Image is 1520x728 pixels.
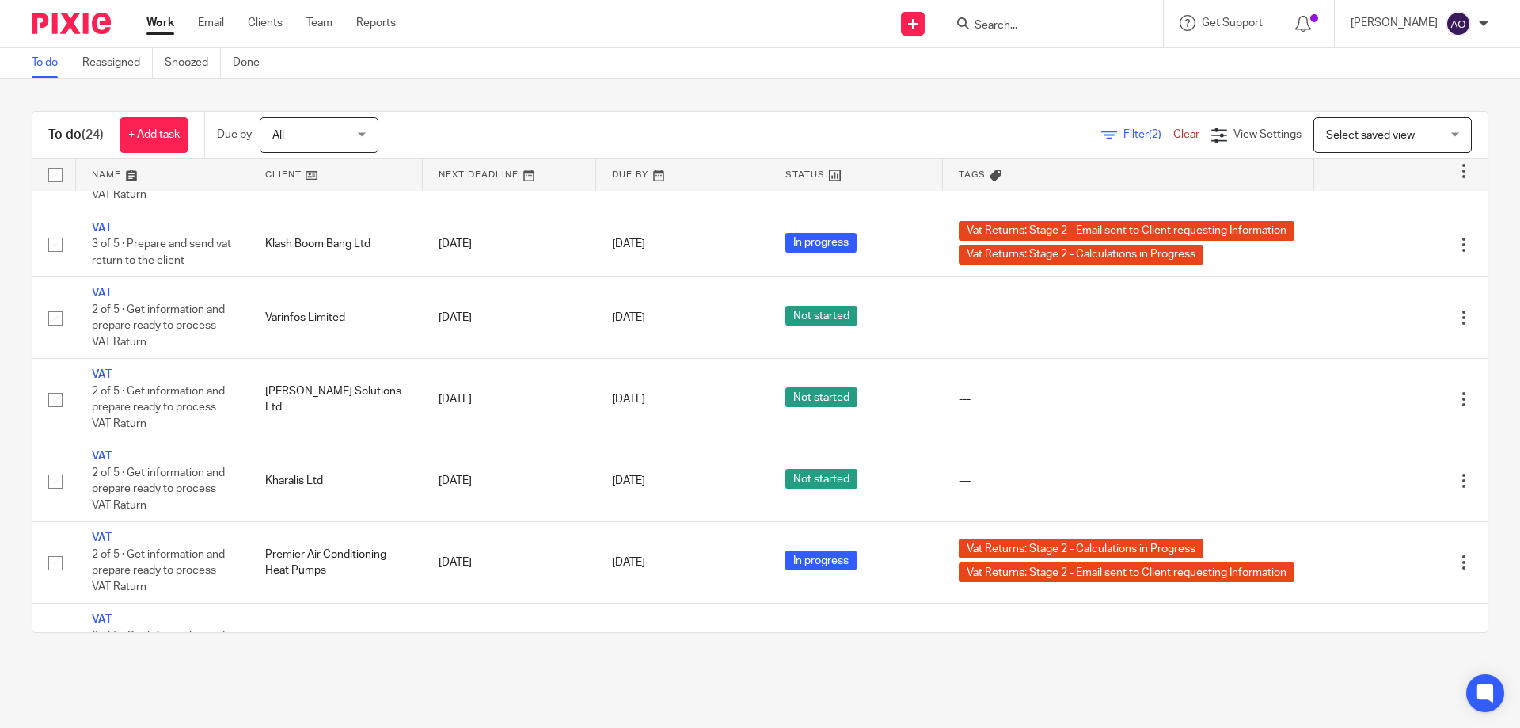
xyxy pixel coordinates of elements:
span: Select saved view [1326,130,1415,141]
a: Email [198,15,224,31]
a: Clients [248,15,283,31]
a: VAT [92,223,112,234]
span: Get Support [1202,17,1263,29]
span: 3 of 5 · Prepare and send vat return to the client [92,238,231,266]
a: Snoozed [165,48,221,78]
a: Clear [1173,129,1199,140]
td: Cropped Ltd [249,604,423,685]
img: Pixie [32,13,111,34]
span: Vat Returns: Stage 2 - Email sent to Client requesting Information [959,221,1294,241]
span: Not started [785,387,857,407]
span: Vat Returns: Stage 2 - Calculations in Progress [959,539,1203,558]
a: To do [32,48,70,78]
span: Not started [785,306,857,326]
td: [DATE] [423,604,596,685]
span: [DATE] [612,475,645,486]
div: --- [959,310,1298,326]
a: VAT [92,288,112,299]
a: VAT [92,532,112,543]
span: In progress [785,233,857,253]
div: --- [959,391,1298,407]
span: 2 of 5 · Get information and prepare ready to process VAT Raturn [92,386,225,429]
span: Vat Returns: Stage 2 - Calculations in Progress [959,245,1203,265]
span: 2 of 5 · Get information and prepare ready to process VAT Raturn [92,549,225,593]
h1: To do [48,127,104,143]
td: [DATE] [423,212,596,276]
td: Varinfos Limited [249,277,423,359]
span: [DATE] [612,238,645,250]
a: Team [306,15,332,31]
span: Vat Returns: Stage 2 - Email sent to Client requesting Information [959,562,1294,582]
a: Reports [356,15,396,31]
span: Not started [785,469,857,489]
td: [DATE] [423,522,596,604]
td: Klash Boom Bang Ltd [249,212,423,276]
span: All [272,130,284,141]
span: Filter [1123,129,1173,140]
span: 2 of 5 · Get information and prepare ready to process VAT Raturn [92,467,225,511]
span: 2 of 5 · Get information and prepare ready to process VAT Raturn [92,304,225,348]
span: [DATE] [612,557,645,568]
span: 2 of 5 · Get information and prepare ready to process VAT Raturn [92,631,225,674]
a: VAT [92,614,112,625]
td: [DATE] [423,359,596,440]
span: In progress [785,551,857,570]
span: [DATE] [612,394,645,405]
a: Work [146,15,174,31]
td: Kharalis Ltd [249,440,423,522]
span: [DATE] [612,312,645,323]
span: Tags [959,170,986,179]
p: [PERSON_NAME] [1351,15,1438,31]
td: Premier Air Conditioning Heat Pumps [249,522,423,604]
input: Search [973,19,1115,33]
a: Done [233,48,272,78]
a: VAT [92,369,112,380]
td: [DATE] [423,277,596,359]
p: Due by [217,127,252,143]
span: (24) [82,128,104,141]
td: [PERSON_NAME] Solutions Ltd [249,359,423,440]
a: VAT [92,451,112,462]
div: --- [959,473,1298,489]
a: + Add task [120,117,188,153]
span: View Settings [1233,129,1301,140]
img: svg%3E [1446,11,1471,36]
a: Reassigned [82,48,153,78]
span: (2) [1149,129,1161,140]
td: [DATE] [423,440,596,522]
